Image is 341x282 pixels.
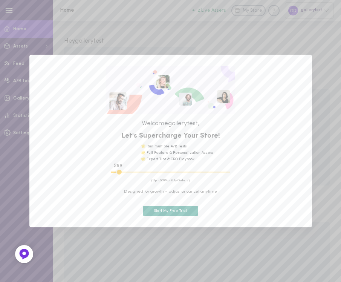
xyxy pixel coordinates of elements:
[141,158,213,161] div: 🌟 Expert Tips & CRO Playbook
[141,151,213,155] div: 🌟 Full Feature & Personalization Access
[143,206,199,216] button: Start My Free Trial
[41,189,301,195] span: Designed for growth – adjust or cancel anytime
[41,179,301,183] span: (Up to 500 Monthly Orders)
[41,131,301,141] span: Let's Supercharge Your Store!
[141,145,213,149] div: 🌟 Run multiple A/B Tests
[114,163,122,170] span: $ 59
[41,120,301,127] span: Welcome gallerytest ,
[18,248,30,260] img: Feedback Button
